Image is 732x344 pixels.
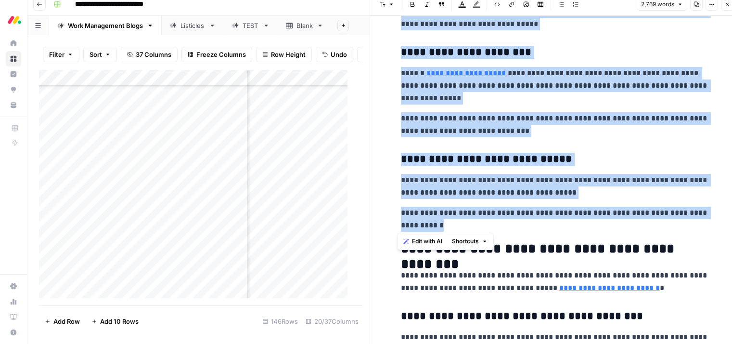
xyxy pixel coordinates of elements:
a: Settings [6,278,21,294]
button: Undo [316,47,353,62]
a: Your Data [6,97,21,113]
span: Freeze Columns [196,50,246,59]
a: Listicles [162,16,224,35]
span: Sort [90,50,102,59]
a: Browse [6,51,21,66]
a: Blank [278,16,332,35]
div: 20/37 Columns [302,314,362,329]
div: Work Management Blogs [68,21,143,30]
span: Edit with AI [412,237,442,246]
span: Add 10 Rows [100,317,139,326]
button: Edit with AI [399,235,446,248]
button: Add 10 Rows [86,314,144,329]
a: Home [6,36,21,51]
button: Filter [43,47,79,62]
button: Workspace: Monday.com [6,8,21,32]
button: 37 Columns [121,47,178,62]
a: TEST [224,16,278,35]
div: Blank [296,21,313,30]
a: Work Management Blogs [49,16,162,35]
a: Insights [6,66,21,82]
a: Opportunities [6,82,21,97]
a: Usage [6,294,21,309]
div: Listicles [180,21,205,30]
span: Shortcuts [452,237,479,246]
a: Learning Hub [6,309,21,325]
button: Add Row [39,314,86,329]
button: Shortcuts [448,235,491,248]
span: Filter [49,50,64,59]
span: Add Row [53,317,80,326]
div: TEST [243,21,259,30]
button: Help + Support [6,325,21,340]
span: Row Height [271,50,306,59]
button: Freeze Columns [181,47,252,62]
span: 37 Columns [136,50,171,59]
div: 146 Rows [258,314,302,329]
button: Row Height [256,47,312,62]
span: Undo [331,50,347,59]
button: Sort [83,47,117,62]
img: Monday.com Logo [6,11,23,28]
